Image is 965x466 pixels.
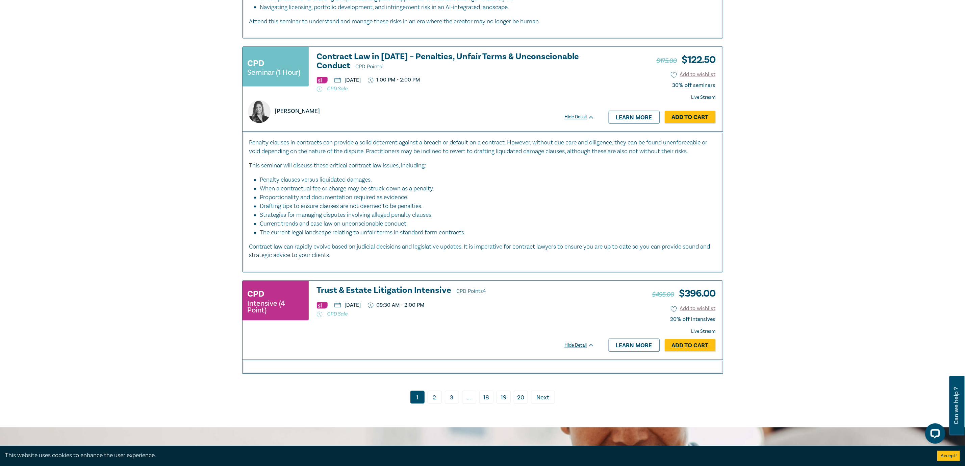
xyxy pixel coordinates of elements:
a: 2 [428,391,442,404]
small: Seminar (1 Hour) [248,69,301,76]
button: Add to wishlist [671,71,716,79]
p: Contract law can rapidly evolve based on judicial decisions and legislative updates. It is impera... [249,243,716,260]
a: Learn more [609,339,660,352]
p: This seminar will discuss these critical contract law issues, including: [249,162,716,170]
li: When a contractual fee or charge may be struck down as a penalty. [260,185,709,193]
button: Accept cookies [937,451,960,461]
img: Substantive Law [317,302,328,309]
li: Navigating licensing, portfolio development, and infringement risk in an AI-integrated landscape. [260,3,716,12]
strong: Live Stream [691,95,716,101]
li: The current legal landscape relating to unfair terms in standard form contracts. [260,229,716,237]
span: Can we help ? [953,380,960,432]
div: Hide Detail [565,114,602,121]
p: Penalty clauses in contracts can provide a solid deterrent against a breach or default on a contr... [249,139,716,156]
span: $175.00 [656,56,677,65]
li: Strategies for managing disputes involving alleged penalty clauses. [260,211,709,220]
h3: $ 122.50 [656,52,715,68]
p: CPD Sale [317,311,594,318]
div: 20% off intensives [670,317,716,323]
span: CPD Points 1 [356,63,384,70]
p: CPD Sale [317,86,594,92]
h3: Trust & Estate Litigation Intensive [317,286,594,296]
li: Drafting tips to ensure clauses are not deemed to be penalties. [260,202,709,211]
iframe: LiveChat chat widget [920,421,948,449]
span: ... [462,391,476,404]
small: Intensive (4 Point) [248,300,304,314]
a: 1 [410,391,425,404]
p: Attend this seminar to understand and manage these risks in an era where the creator may no longe... [249,17,716,26]
span: Next [536,394,549,402]
div: Hide Detail [565,342,602,349]
button: Add to wishlist [671,305,716,313]
a: Next [531,391,555,404]
li: Current trends and case law on unconscionable conduct. [260,220,709,229]
strong: Live Stream [691,329,716,335]
h3: $ 396.00 [652,286,715,302]
a: Add to Cart [665,111,716,124]
a: Add to Cart [665,339,716,352]
span: $495.00 [652,290,674,299]
li: Proportionality and documentation required as evidence. [260,193,709,202]
span: CPD Points 4 [457,288,486,295]
p: 09:30 AM - 2:00 PM [368,302,425,309]
a: Trust & Estate Litigation Intensive CPD Points4 [317,286,594,296]
div: This website uses cookies to enhance the user experience. [5,451,927,460]
a: 18 [479,391,493,404]
p: [PERSON_NAME] [275,107,320,116]
p: [DATE] [334,78,361,83]
a: Learn more [609,111,660,124]
a: Contract Law in [DATE] – Penalties, Unfair Terms & Unconscionable Conduct CPD Points1 [317,52,594,71]
a: 20 [514,391,528,404]
img: https://s3.ap-southeast-2.amazonaws.com/leo-cussen-store-production-content/Contacts/Jennika%20An... [248,100,271,123]
h3: CPD [248,288,264,300]
img: Substantive Law [317,77,328,84]
li: Penalty clauses versus liquidated damages. [260,176,709,185]
p: [DATE] [334,303,361,308]
a: 3 [445,391,459,404]
div: 30% off seminars [672,83,716,89]
a: 19 [497,391,511,404]
h3: CPD [248,57,264,69]
p: 1:00 PM - 2:00 PM [368,77,420,84]
h3: Contract Law in [DATE] – Penalties, Unfair Terms & Unconscionable Conduct [317,52,594,71]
